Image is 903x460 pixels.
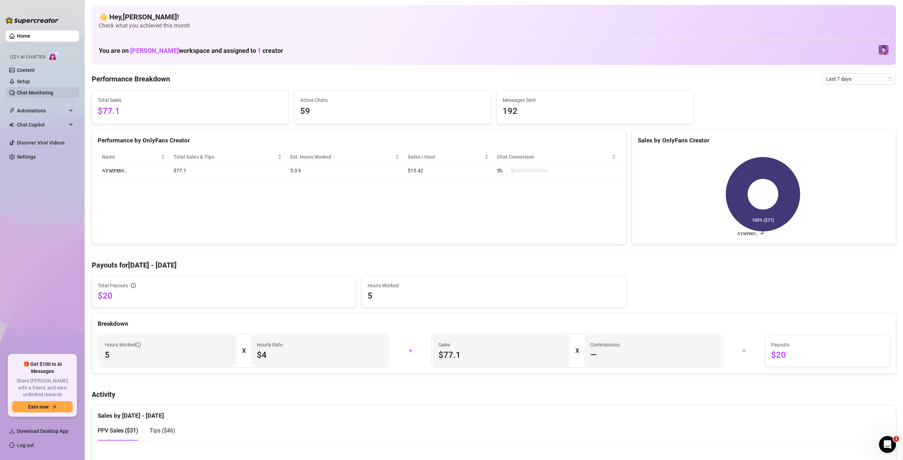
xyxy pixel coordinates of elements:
[368,282,620,289] span: Hours Worked
[497,153,610,161] span: Chat Conversion
[169,150,286,164] th: Total Sales & Tips
[92,390,896,399] h4: Activity
[12,401,73,412] button: Earn nowarrow-right
[879,436,896,453] iframe: Intercom live chat
[575,345,579,356] div: X
[17,442,34,448] a: Log out
[98,427,138,434] span: PPV Sales ( $31 )
[242,345,246,356] div: X
[771,341,884,349] span: Payouts
[99,47,283,55] h1: You are on workspace and assigned to creator
[99,22,889,30] span: Check what you achieved this month
[9,108,15,114] span: thunderbolt
[17,67,35,73] a: Content
[368,290,620,301] span: 5
[257,341,283,349] article: Hourly Rate
[300,96,485,104] span: Active Chats
[300,105,485,118] span: 59
[17,428,68,434] span: Download Desktop App
[727,345,761,356] div: =
[17,154,36,160] a: Settings
[98,150,169,164] th: Name
[438,341,564,349] span: Sales
[102,153,159,161] span: Name
[48,51,59,61] img: AI Chatter
[10,54,46,61] span: Izzy AI Chatter
[893,436,899,442] span: 1
[290,153,394,161] div: Est. Hours Worked
[51,404,56,409] span: arrow-right
[92,74,170,84] h4: Performance Breakdown
[590,349,597,361] span: —
[438,349,564,361] span: $77.1
[771,349,884,361] span: $20
[590,341,620,349] article: Commissions
[12,361,73,375] span: 🎁 Get $100 in AI Messages
[17,79,30,84] a: Setup
[131,283,136,288] span: info-circle
[130,47,179,54] span: [PERSON_NAME]
[9,428,15,434] span: download
[174,153,276,161] span: Total Sales & Tips
[888,77,892,81] span: calendar
[6,17,59,24] img: logo-BBDzfeDw.svg
[17,140,65,146] a: Discover Viral Videos
[92,260,896,270] h4: Payouts for [DATE] - [DATE]
[12,378,73,398] span: Share [PERSON_NAME] with a friend, and earn unlimited rewards
[493,150,620,164] th: Chat Conversion
[98,164,169,178] td: 𝑵𝒀𝑴𝑷𝑯𝑶…
[98,136,620,145] div: Performance by OnlyFans Creator
[105,341,141,349] span: Hours Worked
[98,282,128,289] span: Total Payouts
[17,33,30,39] a: Home
[503,96,687,104] span: Messages Sent
[17,105,67,116] span: Automations
[169,164,286,178] td: $77.1
[826,74,892,84] span: Last 7 days
[28,404,49,410] span: Earn now
[257,47,261,54] span: 1
[394,345,427,356] div: +
[98,96,283,104] span: Total Sales
[497,167,508,174] span: 5 %
[404,150,492,164] th: Sales / Hour
[9,122,14,127] img: Chat Copilot
[98,290,350,301] span: $20
[503,105,687,118] span: 192
[98,105,283,118] span: $77.1
[99,12,889,22] h4: 👋 Hey, [PERSON_NAME] !
[404,164,492,178] td: $15.42
[150,427,175,434] span: Tips ( $46 )
[286,164,404,178] td: 5.0 h
[17,90,53,96] a: Chat Monitoring
[408,153,483,161] span: Sales / Hour
[737,231,758,236] text: 𝑵𝒀𝑴𝑷𝑯𝑶…
[17,119,67,130] span: Chat Copilot
[105,349,231,361] span: 5
[98,319,890,329] div: Breakdown
[98,405,890,421] div: Sales by [DATE] - [DATE]
[879,45,889,55] img: 𝑵𝒀𝑴𝑷𝑯𝑶
[257,349,383,361] span: $4
[136,342,141,347] span: info-circle
[638,136,890,145] div: Sales by OnlyFans Creator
